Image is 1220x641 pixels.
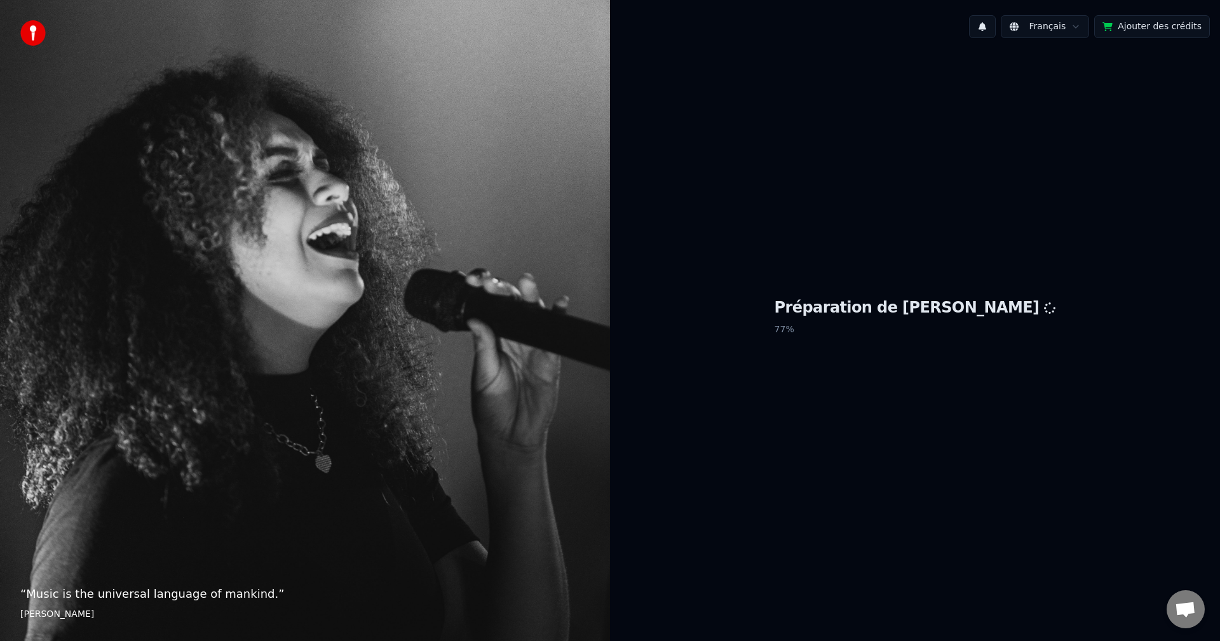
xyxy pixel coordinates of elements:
img: youka [20,20,46,46]
p: 77 % [775,318,1056,341]
button: Ajouter des crédits [1094,15,1210,38]
a: Ouvrir le chat [1167,590,1205,628]
footer: [PERSON_NAME] [20,608,590,621]
p: “ Music is the universal language of mankind. ” [20,585,590,603]
h1: Préparation de [PERSON_NAME] [775,298,1056,318]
